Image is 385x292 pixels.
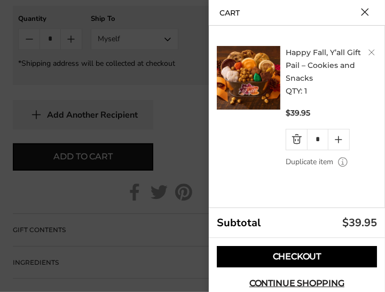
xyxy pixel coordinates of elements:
[307,129,328,150] input: Quantity Input
[286,108,310,118] span: $39.95
[361,8,369,16] button: Close cart
[342,213,377,232] div: $39.95
[209,208,385,238] div: Subtotal
[249,279,344,288] span: Continue shopping
[219,9,240,17] a: CART
[286,156,333,168] a: Duplicate item
[286,129,307,150] a: Quantity minus button
[217,46,280,110] img: C. Krueger's. image
[286,46,380,97] h2: QTY: 1
[217,246,377,267] a: Checkout
[368,49,375,56] a: Delete product
[328,129,349,150] a: Quantity plus button
[286,48,361,83] a: Happy Fall, Y’all Gift Pail – Cookies and Snacks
